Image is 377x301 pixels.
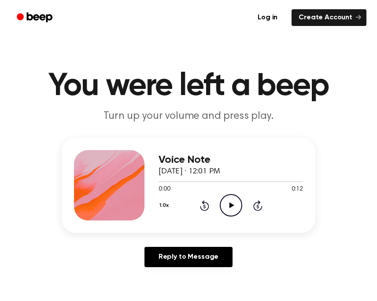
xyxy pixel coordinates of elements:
a: Create Account [292,9,366,26]
p: Turn up your volume and press play. [19,109,358,124]
a: Log in [249,7,286,28]
span: [DATE] · 12:01 PM [159,168,220,176]
a: Reply to Message [144,247,233,267]
span: 0:12 [292,185,303,194]
span: 0:00 [159,185,170,194]
button: 1.0x [159,198,172,213]
h3: Voice Note [159,154,303,166]
h1: You were left a beep [11,70,366,102]
a: Beep [11,9,60,26]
